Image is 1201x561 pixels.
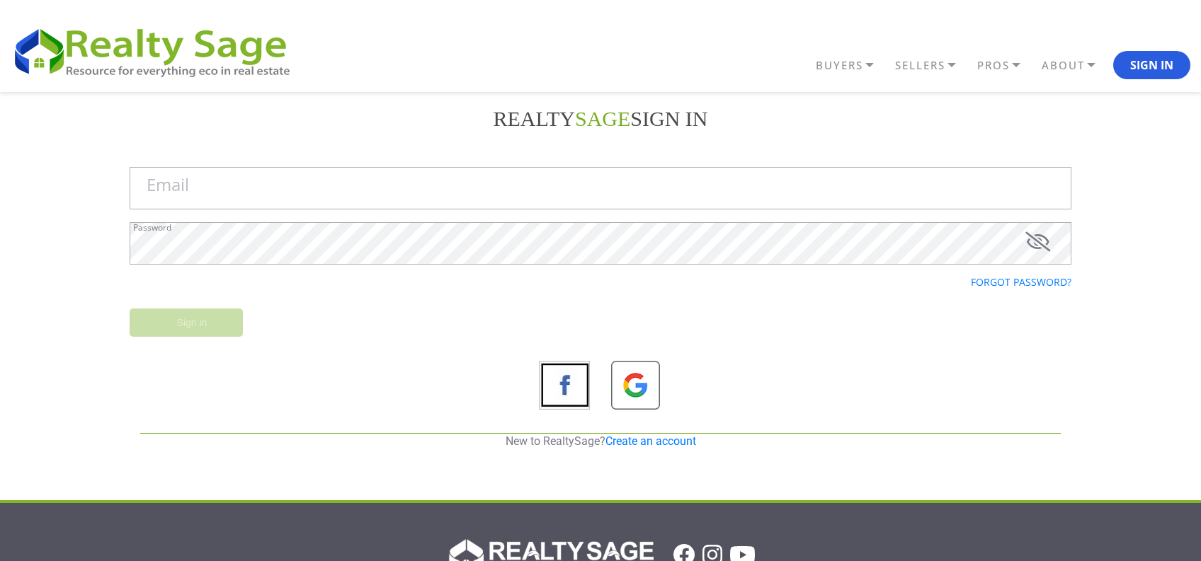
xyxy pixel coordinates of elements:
[1038,53,1113,78] a: ABOUT
[130,106,1071,132] h2: REALTY Sign in
[974,53,1038,78] a: PROS
[812,53,892,78] a: BUYERS
[892,53,974,78] a: SELLERS
[147,176,189,193] label: Email
[140,434,1061,449] p: New to RealtySage?
[133,224,171,232] label: Password
[605,434,696,448] a: Create an account
[575,107,630,130] font: SAGE
[1113,51,1190,79] button: Sign In
[11,23,304,79] img: REALTY SAGE
[971,275,1071,289] a: Forgot password?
